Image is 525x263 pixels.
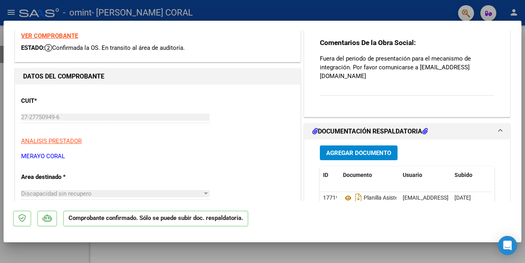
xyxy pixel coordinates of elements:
[353,191,364,204] i: Descargar documento
[21,32,78,39] a: VER COMPROBANTE
[320,54,494,80] p: Fuera del periodo de presentación para el mecanismo de integración. Por favor comunicarse a [EMAI...
[403,172,422,178] span: Usuario
[451,167,491,184] datatable-header-cell: Subido
[312,127,428,136] h1: DOCUMENTACIÓN RESPALDATORIA
[21,96,103,106] p: CUIT
[343,172,372,178] span: Documento
[340,167,400,184] datatable-header-cell: Documento
[323,194,339,201] span: 17719
[498,236,517,255] div: Open Intercom Messenger
[454,172,472,178] span: Subido
[21,173,103,182] p: Area destinado *
[320,167,340,184] datatable-header-cell: ID
[400,167,451,184] datatable-header-cell: Usuario
[304,124,510,139] mat-expansion-panel-header: DOCUMENTACIÓN RESPALDATORIA
[320,39,416,47] strong: Comentarios De la Obra Social:
[304,26,510,117] div: COMENTARIOS
[21,152,294,161] p: MERAYO CORAL
[21,137,82,145] span: ANALISIS PRESTADOR
[320,145,398,160] button: Agregar Documento
[323,172,328,178] span: ID
[45,44,185,51] span: Confirmada la OS. En transito al área de auditoría.
[326,149,391,157] span: Agregar Documento
[454,194,471,201] span: [DATE]
[63,211,248,226] p: Comprobante confirmado. Sólo se puede subir doc. respaldatoria.
[21,44,45,51] span: ESTADO:
[343,195,516,201] span: Planilla Asistencia [PERSON_NAME] [MEDICAL_DATA] Febrero
[23,73,104,80] strong: DATOS DEL COMPROBANTE
[21,190,92,197] span: Discapacidad sin recupero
